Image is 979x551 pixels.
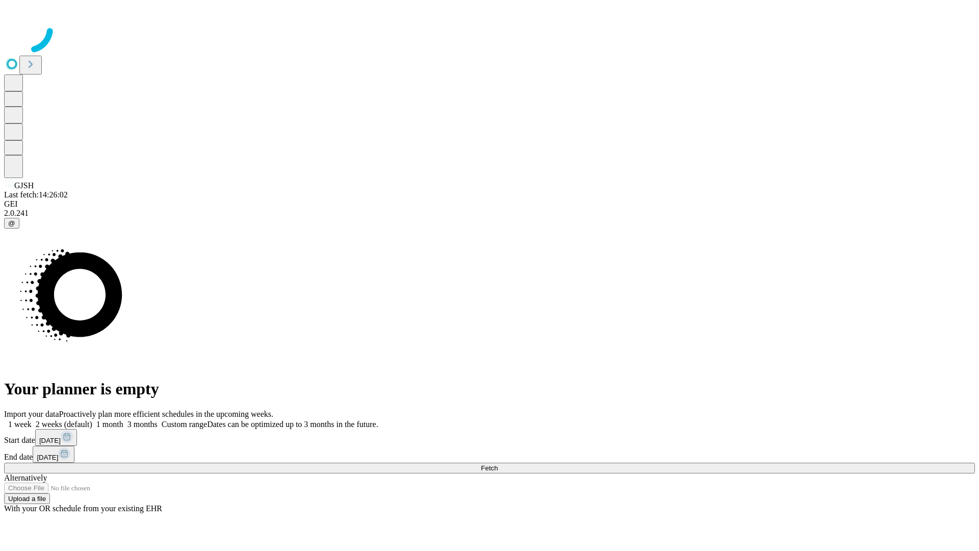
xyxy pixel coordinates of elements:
[36,420,92,429] span: 2 weeks (default)
[4,380,975,398] h1: Your planner is empty
[8,420,32,429] span: 1 week
[207,420,378,429] span: Dates can be optimized up to 3 months in the future.
[4,463,975,473] button: Fetch
[4,446,975,463] div: End date
[4,473,47,482] span: Alternatively
[4,504,162,513] span: With your OR schedule from your existing EHR
[35,429,77,446] button: [DATE]
[162,420,207,429] span: Custom range
[481,464,498,472] span: Fetch
[59,410,273,418] span: Proactively plan more efficient schedules in the upcoming weeks.
[4,190,68,199] span: Last fetch: 14:26:02
[4,209,975,218] div: 2.0.241
[4,429,975,446] div: Start date
[127,420,158,429] span: 3 months
[96,420,123,429] span: 1 month
[8,219,15,227] span: @
[39,437,61,444] span: [DATE]
[33,446,74,463] button: [DATE]
[14,181,34,190] span: GJSH
[4,199,975,209] div: GEI
[4,410,59,418] span: Import your data
[37,454,58,461] span: [DATE]
[4,218,19,229] button: @
[4,493,50,504] button: Upload a file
